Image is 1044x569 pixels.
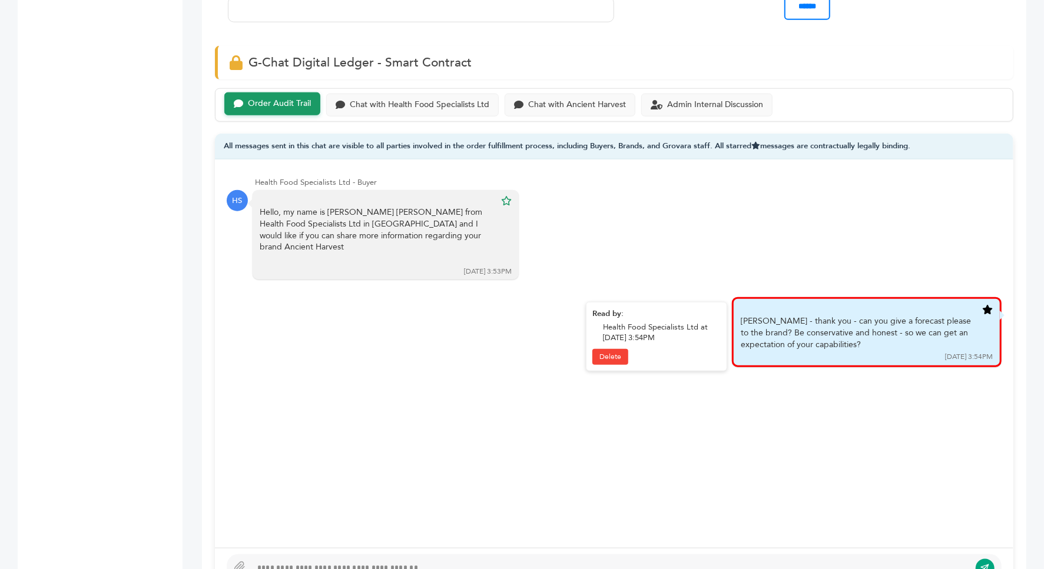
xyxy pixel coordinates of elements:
span: G-Chat Digital Ledger - Smart Contract [248,54,472,71]
div: [DATE] 3:53PM [464,267,512,277]
div: [PERSON_NAME] - thank you - can you give a forecast please to the brand? Be conservative and hone... [741,315,976,350]
a: Delete [592,349,628,365]
div: Admin Internal Discussion [667,100,763,110]
div: Chat with Health Food Specialists Ltd [350,100,489,110]
div: All messages sent in this chat are visible to all parties involved in the order fulfillment proce... [215,134,1013,160]
div: Health Food Specialists Ltd - Buyer [255,177,1002,188]
div: Order Audit Trail [248,99,311,109]
strong: Read by: [592,308,624,319]
div: Hello, my name is [PERSON_NAME] [PERSON_NAME] from Health Food Specialists Ltd in [GEOGRAPHIC_DAT... [260,207,495,264]
div: [DATE] 3:54PM [945,352,993,362]
div: Chat with Ancient Harvest [528,100,626,110]
div: HS [227,190,248,211]
div: Health Food Specialists Ltd at [DATE] 3:54PM [603,322,721,343]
